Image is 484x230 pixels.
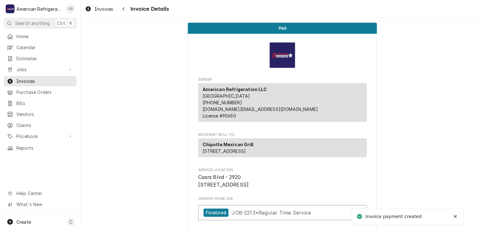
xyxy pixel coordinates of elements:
a: Invoices [83,4,116,14]
div: Recipient (Bill To) [198,138,367,157]
span: Service Location [198,174,367,188]
a: Invoices [4,76,77,86]
span: Invoice Details [129,5,169,13]
span: Jobs [16,66,64,73]
div: Finalized [204,209,228,217]
span: Paid [279,26,286,30]
strong: Chipotle Mexican Grill [203,142,254,147]
div: Service Location [198,168,367,189]
span: K [70,20,72,26]
button: Navigate back [118,4,129,14]
img: Logo [269,42,296,68]
strong: American Refrigeration LLC [203,87,267,92]
span: Invoices [95,6,113,12]
span: [STREET_ADDRESS] [203,148,246,154]
a: View Job [198,205,367,221]
div: CP [66,4,75,13]
a: Clients [4,120,77,130]
div: Status [188,23,377,34]
span: Home [16,33,73,40]
div: Recipient (Bill To) [198,138,367,160]
a: Go to Jobs [4,64,77,75]
a: Vendors [4,109,77,119]
a: Purchase Orders [4,87,77,97]
span: Coors Blvd - 2920 [STREET_ADDRESS] [198,174,249,188]
div: Invoice Sender [198,77,367,125]
a: Home [4,31,77,42]
span: Bills [16,100,73,106]
span: Estimates [16,55,73,62]
div: Sender [198,83,367,122]
span: Create [16,219,31,225]
a: Go to What's New [4,199,77,210]
span: Pricebook [16,133,64,140]
span: License # 90650 [203,113,236,118]
span: Search anything [15,20,50,26]
div: Invoice payment created [366,213,423,220]
a: Go to Help Center [4,188,77,198]
span: What's New [16,201,73,208]
div: Created From Job [198,196,367,223]
div: Invoice Recipient [198,132,367,160]
div: Cordel Pyle's Avatar [66,4,75,13]
span: Ctrl [57,20,65,26]
span: [GEOGRAPHIC_DATA] [203,93,250,99]
span: Calendar [16,44,73,51]
span: Clients [16,122,73,129]
a: Calendar [4,42,77,53]
span: JOB-2213 • Regular Time Service [232,209,311,216]
span: Service Location [198,168,367,173]
span: C [69,219,72,225]
a: Reports [4,143,77,153]
a: Bills [4,98,77,108]
div: A [6,4,14,13]
span: Created From Job [198,196,367,201]
span: Vendors [16,111,73,118]
a: [DOMAIN_NAME][EMAIL_ADDRESS][DOMAIN_NAME] [203,106,318,112]
div: American Refrigeration LLC's Avatar [6,4,14,13]
span: Sender [198,77,367,82]
a: [PHONE_NUMBER] [203,100,242,105]
span: Purchase Orders [16,89,73,95]
button: Search anythingCtrlK [4,18,77,29]
span: Invoices [16,78,73,84]
div: American Refrigeration LLC [16,6,63,12]
a: Estimates [4,53,77,64]
a: Go to Pricebook [4,131,77,141]
div: Sender [198,83,367,124]
span: Help Center [16,190,73,197]
span: Reports [16,145,73,151]
span: Recipient (Bill To) [198,132,367,137]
